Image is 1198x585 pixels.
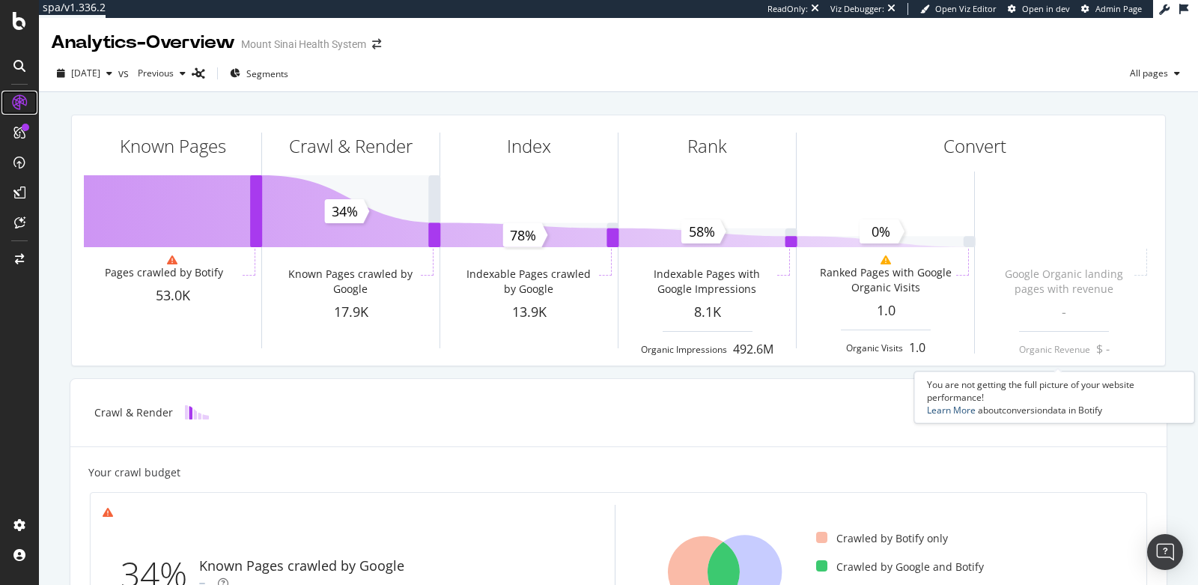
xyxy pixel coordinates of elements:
button: All pages [1124,61,1186,85]
div: Crawl & Render [94,405,173,420]
div: Known Pages crawled by Google [283,267,417,297]
div: Indexable Pages crawled by Google [461,267,595,297]
div: You are not getting the full picture of your website performance! [927,378,1182,404]
div: Rank [687,133,727,159]
div: Mount Sinai Health System [241,37,366,52]
div: Your crawl budget [88,465,180,480]
div: arrow-right-arrow-left [372,39,381,49]
a: Learn More [927,404,976,416]
span: Previous [132,67,174,79]
span: Open Viz Editor [935,3,997,14]
div: 17.9K [262,303,440,322]
div: 492.6M [733,341,773,358]
span: Segments [246,67,288,80]
div: Crawled by Google and Botify [816,560,984,575]
div: Crawled by Botify only [816,531,948,546]
button: Segments [224,61,294,85]
div: Crawl & Render [289,133,413,159]
div: Analytics - Overview [51,30,235,55]
span: vs [118,66,132,81]
div: Open Intercom Messenger [1147,534,1183,570]
div: Pages crawled by Botify [105,265,223,280]
a: Open in dev [1008,3,1070,15]
div: Organic Impressions [641,343,727,356]
span: Admin Page [1095,3,1142,14]
div: 53.0K [84,286,261,306]
button: [DATE] [51,61,118,85]
span: about conversion data in Botify [978,404,1102,416]
span: Open in dev [1022,3,1070,14]
div: ReadOnly: [767,3,808,15]
div: Known Pages [120,133,226,159]
a: Admin Page [1081,3,1142,15]
span: All pages [1124,67,1168,79]
div: Index [507,133,551,159]
img: block-icon [185,405,209,419]
a: Open Viz Editor [920,3,997,15]
div: Indexable Pages with Google Impressions [639,267,773,297]
div: 8.1K [618,303,796,322]
div: 13.9K [440,303,618,322]
div: Known Pages crawled by Google [199,557,404,576]
span: 2025 Aug. 10th [71,67,100,79]
div: Viz Debugger: [830,3,884,15]
button: Previous [132,61,192,85]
